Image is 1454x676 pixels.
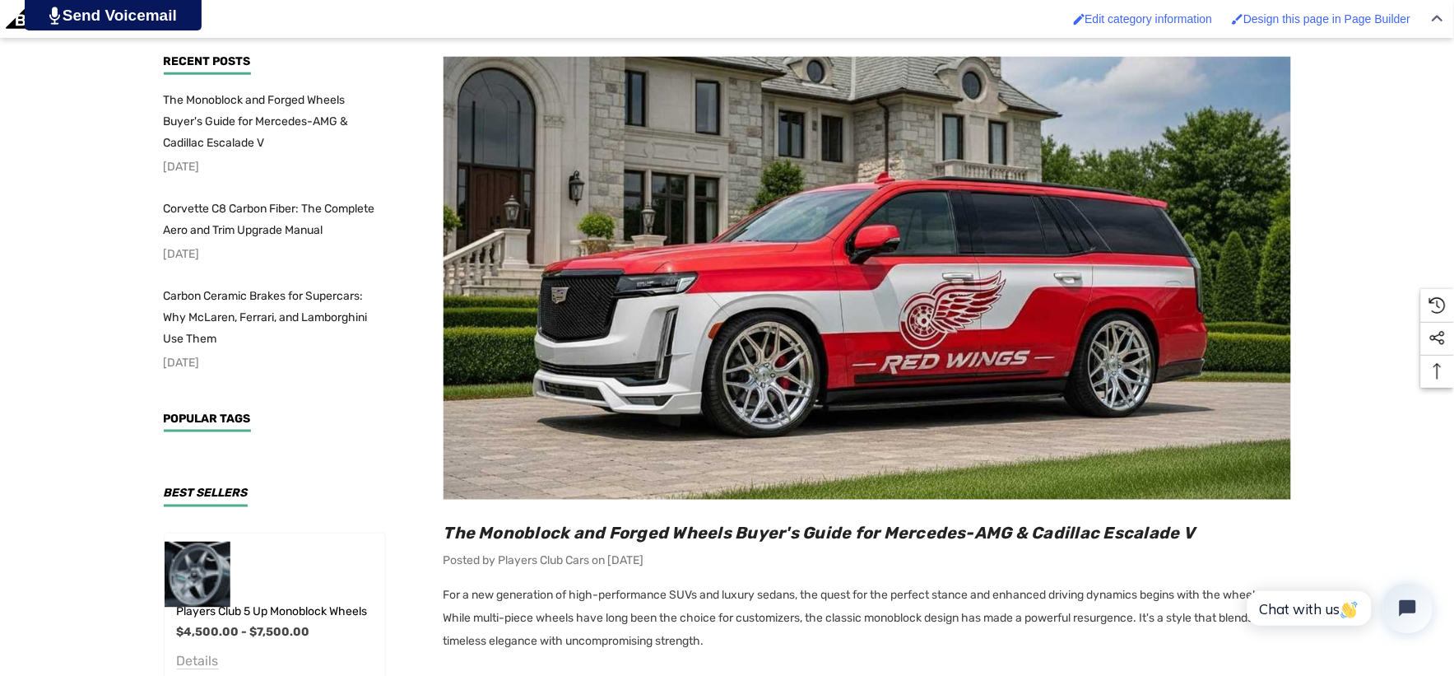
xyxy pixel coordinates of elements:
img: Enabled brush for page builder edit. [1232,13,1243,25]
a: Corvette C8 Carbon Fiber: The Complete Aero and Trim Upgrade Manual [164,198,386,241]
span: Corvette C8 Carbon Fiber: The Complete Aero and Trim Upgrade Manual [164,202,375,237]
svg: Recently Viewed [1429,297,1446,314]
img: The Monoblock and Forged Wheels Buyer's Guide for Mercedes-AMG & Cadillac Escalade V [444,57,1291,500]
img: Players Club 5 Up Monoblock Wheels [165,542,230,608]
p: Posted by Players Club Cars on [DATE] [444,551,1291,572]
p: [DATE] [164,156,386,178]
img: Close Admin Bar [1432,15,1443,22]
svg: Social Media [1429,330,1446,347]
a: Details [177,657,219,669]
iframe: Tidio Chat [1229,570,1447,647]
a: The Monoblock and Forged Wheels Buyer's Guide for Mercedes-AMG & Cadillac Escalade V [164,90,386,154]
img: PjwhLS0gR2VuZXJhdG9yOiBHcmF2aXQuaW8gLS0+PHN2ZyB4bWxucz0iaHR0cDovL3d3dy53My5vcmcvMjAwMC9zdmciIHhtb... [49,7,60,25]
span: Popular Tags [164,412,251,426]
a: Enabled brush for page builder edit. Design this page in Page Builder [1224,4,1419,34]
a: Players Club 5 Up Monoblock Wheels [177,603,368,622]
p: [DATE] [164,244,386,265]
span: Design this page in Page Builder [1243,12,1410,26]
span: The Monoblock and Forged Wheels Buyer's Guide for Mercedes-AMG & Cadillac Escalade V [164,93,349,150]
a: Enabled brush for category edit Edit category information [1066,4,1221,34]
span: Recent Posts [164,54,251,68]
img: Enabled brush for category edit [1074,13,1085,25]
a: The Monoblock and Forged Wheels Buyer's Guide for Mercedes-AMG & Cadillac Escalade V [444,524,1196,543]
p: For a new generation of high-performance SUVs and luxury sedans, the quest for the perfect stance... [444,585,1291,654]
h3: Best Sellers [164,488,248,507]
span: $4,500.00 - $7,500.00 [177,626,310,640]
a: Carbon Ceramic Brakes for Supercars: Why McLaren, Ferrari, and Lamborghini Use Them [164,286,386,350]
svg: Top [1421,363,1454,380]
span: Details [177,654,219,669]
span: Edit category information [1085,12,1213,26]
p: [DATE] [164,352,386,374]
span: Carbon Ceramic Brakes for Supercars: Why McLaren, Ferrari, and Lamborghini Use Them [164,289,368,346]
